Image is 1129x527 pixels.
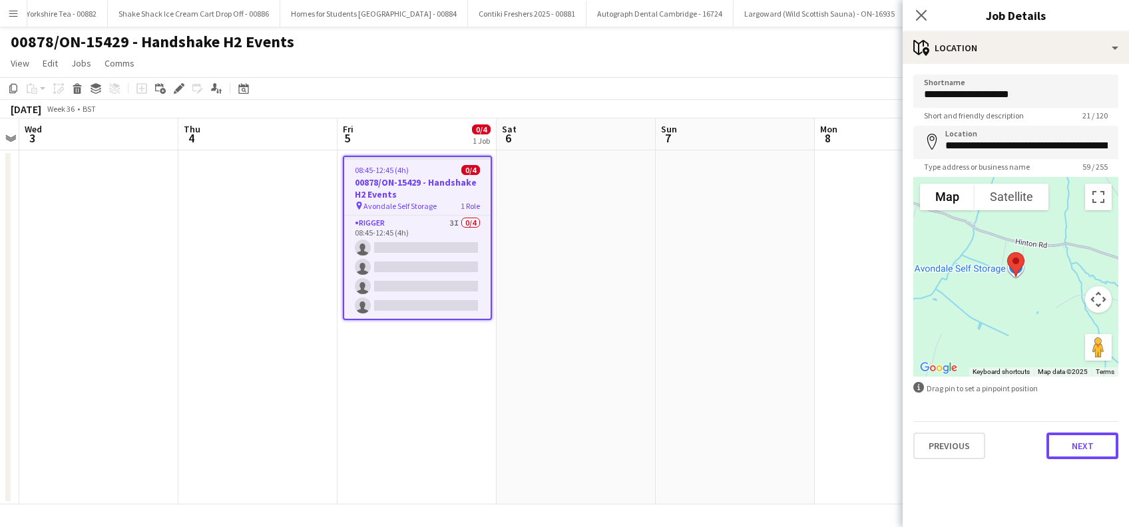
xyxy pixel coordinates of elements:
button: Contiki Freshers 2025 - 00881 [468,1,586,27]
span: Jobs [71,57,91,69]
button: Show street map [920,184,975,210]
span: 21 / 120 [1072,110,1118,120]
span: 59 / 255 [1072,162,1118,172]
span: 0/4 [461,165,480,175]
div: Location [903,32,1129,64]
div: 1 Job [473,136,490,146]
span: Short and friendly description [913,110,1034,120]
a: Comms [99,55,140,72]
span: Fri [343,123,353,135]
span: 5 [341,130,353,146]
button: Largoward (Wild Scottish Sauna) - ON-16935 [734,1,906,27]
span: Type address or business name [913,162,1040,172]
span: View [11,57,29,69]
button: Previous [913,433,985,459]
a: Open this area in Google Maps (opens a new window) [917,359,961,377]
button: Show satellite imagery [975,184,1048,210]
app-job-card: 08:45-12:45 (4h)0/400878/ON-15429 - Handshake H2 Events Avondale Self Storage1 RoleRigger3I0/408:... [343,156,492,320]
a: Edit [37,55,63,72]
img: Google [917,359,961,377]
h3: Job Details [903,7,1129,24]
span: Week 36 [44,104,77,114]
button: Map camera controls [1085,286,1112,313]
span: 6 [500,130,517,146]
span: Edit [43,57,58,69]
button: Toggle fullscreen view [1085,184,1112,210]
h3: 00878/ON-15429 - Handshake H2 Events [344,176,491,200]
a: Terms (opens in new tab) [1096,368,1114,375]
span: Mon [820,123,837,135]
span: Map data ©2025 [1038,368,1088,375]
span: 8 [818,130,837,146]
span: Thu [184,123,200,135]
span: Comms [105,57,134,69]
app-card-role: Rigger3I0/408:45-12:45 (4h) [344,216,491,319]
span: 1 Role [461,201,480,211]
button: Drag Pegman onto the map to open Street View [1085,334,1112,361]
button: Autograph Dental Cambridge - 16724 [586,1,734,27]
span: 08:45-12:45 (4h) [355,165,409,175]
div: Drag pin to set a pinpoint position [913,382,1118,395]
div: BST [83,104,96,114]
span: 7 [659,130,677,146]
span: Sat [502,123,517,135]
button: Keyboard shortcuts [973,367,1030,377]
span: Wed [25,123,42,135]
span: Avondale Self Storage [363,201,437,211]
span: 4 [182,130,200,146]
a: Jobs [66,55,97,72]
button: Yorkshire Tea - 00882 [16,1,108,27]
a: View [5,55,35,72]
span: Sun [661,123,677,135]
span: 0/4 [472,124,491,134]
div: [DATE] [11,102,41,116]
button: Shake Shack Ice Cream Cart Drop Off - 00886 [108,1,280,27]
span: 3 [23,130,42,146]
h1: 00878/ON-15429 - Handshake H2 Events [11,32,294,52]
button: Next [1046,433,1118,459]
button: Homes for Students [GEOGRAPHIC_DATA] - 00884 [280,1,468,27]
